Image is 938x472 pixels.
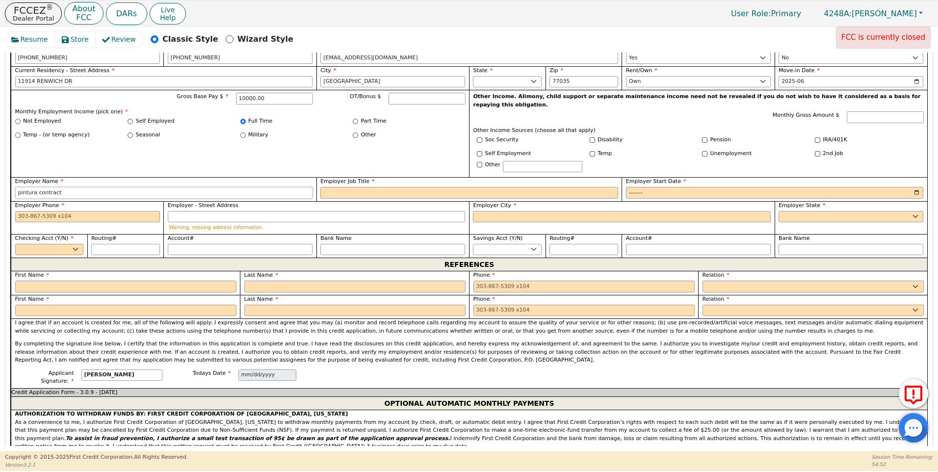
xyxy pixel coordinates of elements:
[626,187,924,199] input: YYYY-MM-DD
[721,4,811,23] a: User Role:Primary
[872,453,933,461] p: Session Time Remaining:
[96,31,143,48] button: Review
[15,52,160,64] input: 303-867-5309 x104
[485,161,500,169] label: Other
[702,151,707,157] input: Y/N
[841,33,925,42] span: FCC is currently closed
[15,296,50,302] span: First Name
[169,225,464,230] p: Warning, missing address information.
[779,202,825,209] span: Employer State
[626,178,686,184] span: Employer Start Date
[823,136,847,144] label: IRA/401K
[64,2,103,25] button: AboutFCC
[15,411,348,417] strong: AUTHORIZATION TO WITHDRAW FUNDS BY: FIRST CREDIT CORPORATION OF [GEOGRAPHIC_DATA], [US_STATE]
[626,235,652,241] span: Account#
[23,131,90,139] label: Temp - (or temp agency)
[91,235,116,241] span: Routing#
[320,67,336,74] span: City
[248,117,272,126] label: Full Time
[5,453,188,462] p: Copyright © 2015- 2025 First Credit Corporation.
[15,178,64,184] span: Employer Name
[46,3,53,12] sup: ®
[473,202,516,209] span: Employer City
[779,235,810,241] span: Bank Name
[473,281,695,292] input: 303-867-5309 x104
[473,93,924,109] p: Other Income. Alimony, child support or separate maintenance income need not be revealed if you d...
[361,131,376,139] label: Other
[824,9,852,18] span: 4248A:
[444,258,494,271] span: REFERENCES
[473,235,522,241] span: Savings Acct (Y/N)
[13,5,54,15] p: FCCEZ
[15,67,115,74] span: Current Residency - Street Address
[15,340,924,365] p: By completing the signature line below, I certify that the information in this application is com...
[136,131,160,139] label: Seasonal
[15,272,50,278] span: First Name
[106,2,147,25] button: DARs
[702,137,707,143] input: Y/N
[815,137,820,143] input: Y/N
[168,202,238,209] span: Employer - Street Address
[71,34,89,45] span: Store
[899,379,928,408] button: Report Error to FCC
[590,151,595,157] input: Y/N
[779,76,923,88] input: YYYY-MM-DD
[5,31,55,48] button: Resume
[703,296,730,302] span: Relation
[384,397,554,410] span: OPTIONAL AUTOMATIC MONTHLY PAYMENTS
[72,14,95,22] p: FCC
[13,15,54,22] p: Dealer Portal
[779,67,820,74] span: Move-in Date
[150,3,186,25] button: LiveHelp
[237,33,293,45] p: Wizard Style
[168,235,194,241] span: Account#
[5,461,188,469] p: Version 3.2.1
[168,52,313,64] input: 303-867-5309 x104
[473,296,495,302] span: Phone
[549,235,574,241] span: Routing#
[773,112,839,118] span: Monthly Gross Amount $
[710,136,731,144] label: Pension
[111,34,136,45] span: Review
[815,151,820,157] input: Y/N
[473,67,493,74] span: State
[15,202,64,209] span: Employer Phone
[477,151,482,157] input: Y/N
[41,370,74,385] span: Applicant Signature:
[590,137,595,143] input: Y/N
[703,272,730,278] span: Relation
[872,461,933,468] p: 54:52
[15,319,924,335] p: I agree that if an account is created for me, all of the following will apply: I expressly consen...
[23,117,61,126] label: Not Employed
[320,178,374,184] span: Employer Job Title
[15,235,74,241] span: Checking Acct (Y/N)
[549,76,618,88] input: 90210
[15,211,160,223] input: 303-867-5309 x104
[72,5,95,13] p: About
[55,31,96,48] button: Store
[15,411,921,449] span: As a convenience to me, I authorize First Credit Corporation of [GEOGRAPHIC_DATA], [US_STATE] to ...
[473,272,495,278] span: Phone
[5,2,62,25] a: FCCEZ®Dealer Portal
[81,369,162,381] input: first last
[485,150,531,158] label: Self Employment
[473,305,695,316] input: 303-867-5309 x104
[549,67,563,74] span: Zip
[320,235,352,241] span: Bank Name
[177,93,228,100] span: Gross Base Pay $
[15,108,466,116] p: Monthly Employment Income (pick one)
[710,150,752,158] label: Unemployment
[11,388,927,397] div: Credit Application Form - 3.0.9 - [DATE]
[350,93,381,100] span: OT/Bonus $
[813,6,933,21] button: 4248A:[PERSON_NAME]
[21,34,48,45] span: Resume
[134,454,188,460] span: All Rights Reserved.
[244,296,278,302] span: Last Name
[473,127,924,135] p: Other Income Sources (choose all that apply)
[162,33,218,45] p: Classic Style
[136,117,175,126] label: Self Employed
